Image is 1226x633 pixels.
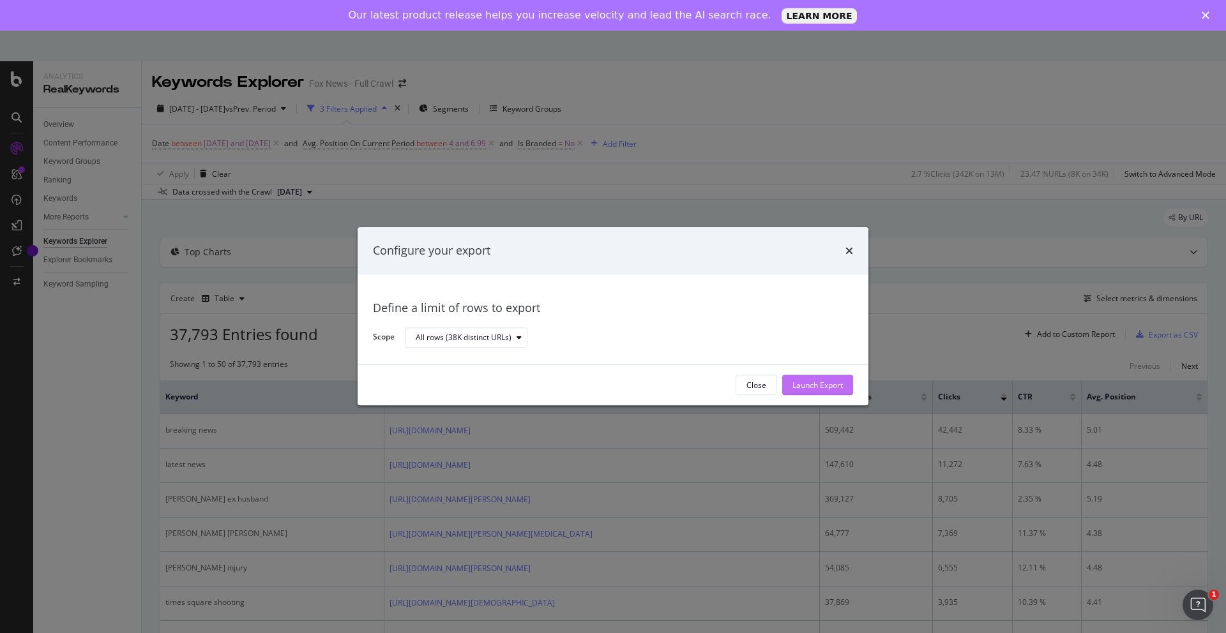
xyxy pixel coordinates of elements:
[736,375,777,396] button: Close
[1183,590,1213,620] iframe: Intercom live chat
[373,332,395,346] label: Scope
[358,227,868,405] div: modal
[1209,590,1219,600] span: 1
[746,380,766,391] div: Close
[782,375,853,396] button: Launch Export
[373,242,490,259] div: Configure your export
[1202,11,1215,19] div: Close
[373,300,853,316] div: Define a limit of rows to export
[792,380,843,391] div: Launch Export
[782,8,858,24] a: LEARN MORE
[416,334,511,341] div: All rows (38K distinct URLs)
[845,242,853,259] div: times
[405,327,527,348] button: All rows (38K distinct URLs)
[349,9,771,22] div: Our latest product release helps you increase velocity and lead the AI search race.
